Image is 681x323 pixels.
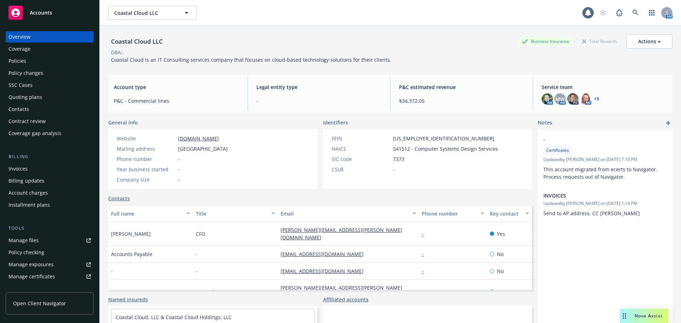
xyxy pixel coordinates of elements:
[638,35,661,48] div: Actions
[116,314,232,321] a: Coastal Cloud, LLC & Coastal Cloud Holdings, LLC
[114,9,176,17] span: Coastal Cloud LLC
[6,116,94,127] a: Contract review
[6,91,94,103] a: Quoting plans
[393,145,498,152] span: 541512 - Computer Systems Design Services
[422,288,429,295] a: -
[30,10,52,16] span: Accounts
[538,186,672,223] div: INVOICESUpdatedby [PERSON_NAME] on [DATE] 1:14 PMSend to AP address, CC [PERSON_NAME]
[9,175,44,186] div: Billing updates
[629,6,643,20] a: Search
[543,136,648,143] span: -
[108,296,148,303] a: Named insureds
[9,247,44,258] div: Policy checking
[543,156,667,163] span: Updated by [PERSON_NAME] on [DATE] 7:10 PM
[6,79,94,91] a: SSC Cases
[6,153,94,160] div: Billing
[323,296,369,303] a: Affiliated accounts
[542,83,667,91] span: Service team
[196,267,198,275] span: -
[108,195,130,202] a: Contacts
[9,235,39,246] div: Manage files
[281,227,402,241] a: [PERSON_NAME][EMAIL_ADDRESS][PERSON_NAME][DOMAIN_NAME]
[497,230,505,238] span: Yes
[178,176,180,183] span: -
[497,250,504,258] span: No
[9,163,28,174] div: Invoices
[399,83,524,91] span: P&C estimated revenue
[332,166,390,173] div: CSLB
[6,43,94,55] a: Coverage
[117,145,175,152] div: Mailing address
[9,31,31,43] div: Overview
[578,37,621,46] div: Total Rewards
[9,116,46,127] div: Contract review
[6,55,94,67] a: Policies
[193,205,278,222] button: Title
[6,271,94,282] a: Manage certificates
[422,210,476,217] div: Phone number
[111,49,124,56] div: DBA: -
[9,199,50,211] div: Installment plans
[108,6,197,20] button: Coastal Cloud LLC
[178,135,219,142] a: [DOMAIN_NAME]
[555,95,565,103] span: MW
[538,119,552,127] span: Notes
[620,309,629,323] div: Drag to move
[6,163,94,174] a: Invoices
[399,97,524,105] span: $34,372.05
[645,6,659,20] a: Switch app
[278,205,419,222] button: Email
[393,166,395,173] span: -
[580,93,591,105] img: photo
[6,175,94,186] a: Billing updates
[281,268,369,274] a: [EMAIL_ADDRESS][DOMAIN_NAME]
[108,37,166,46] div: Coastal Cloud LLC
[546,147,569,154] span: Certificates
[422,251,429,257] a: -
[538,130,672,186] div: -CertificatesUpdatedby [PERSON_NAME] on [DATE] 7:10 PMThis account migrated from ecerts to Naviga...
[393,155,404,163] span: 7373
[332,135,390,142] div: FEIN
[196,210,267,217] div: Title
[178,166,180,173] span: -
[594,97,599,101] a: +3
[635,313,663,319] span: Nova Assist
[9,283,44,294] div: Manage claims
[117,176,175,183] div: Company size
[281,251,369,257] a: [EMAIL_ADDRESS][DOMAIN_NAME]
[323,119,348,126] span: Identifiers
[6,104,94,115] a: Contacts
[9,43,31,55] div: Coverage
[114,83,239,91] span: Account type
[419,205,487,222] button: Phone number
[487,205,532,222] button: Key contact
[596,6,610,20] a: Start snowing
[6,199,94,211] a: Installment plans
[9,79,33,91] div: SSC Cases
[6,259,94,270] a: Manage exposures
[6,3,94,23] a: Accounts
[281,210,408,217] div: Email
[111,267,113,275] span: -
[256,83,382,91] span: Legal entity type
[9,55,26,67] div: Policies
[178,145,228,152] span: [GEOGRAPHIC_DATA]
[13,300,66,307] span: Open Client Navigator
[196,250,198,258] span: -
[543,200,667,207] span: Updated by [PERSON_NAME] on [DATE] 1:14 PM
[111,56,391,63] span: Coastal Cloud is an IT Consulting services company that focuses on cloud-based technology solutio...
[117,135,175,142] div: Website
[281,284,402,299] a: [PERSON_NAME][EMAIL_ADDRESS][PERSON_NAME][DOMAIN_NAME]
[9,271,55,282] div: Manage certificates
[497,267,504,275] span: No
[196,288,220,295] span: Controller
[6,247,94,258] a: Policy checking
[490,210,521,217] div: Key contact
[9,91,42,103] div: Quoting plans
[114,97,239,105] span: P&C - Commercial lines
[117,166,175,173] div: Year business started
[9,187,48,199] div: Account charges
[111,250,153,258] span: Accounts Payable
[6,235,94,246] a: Manage files
[497,288,504,295] span: No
